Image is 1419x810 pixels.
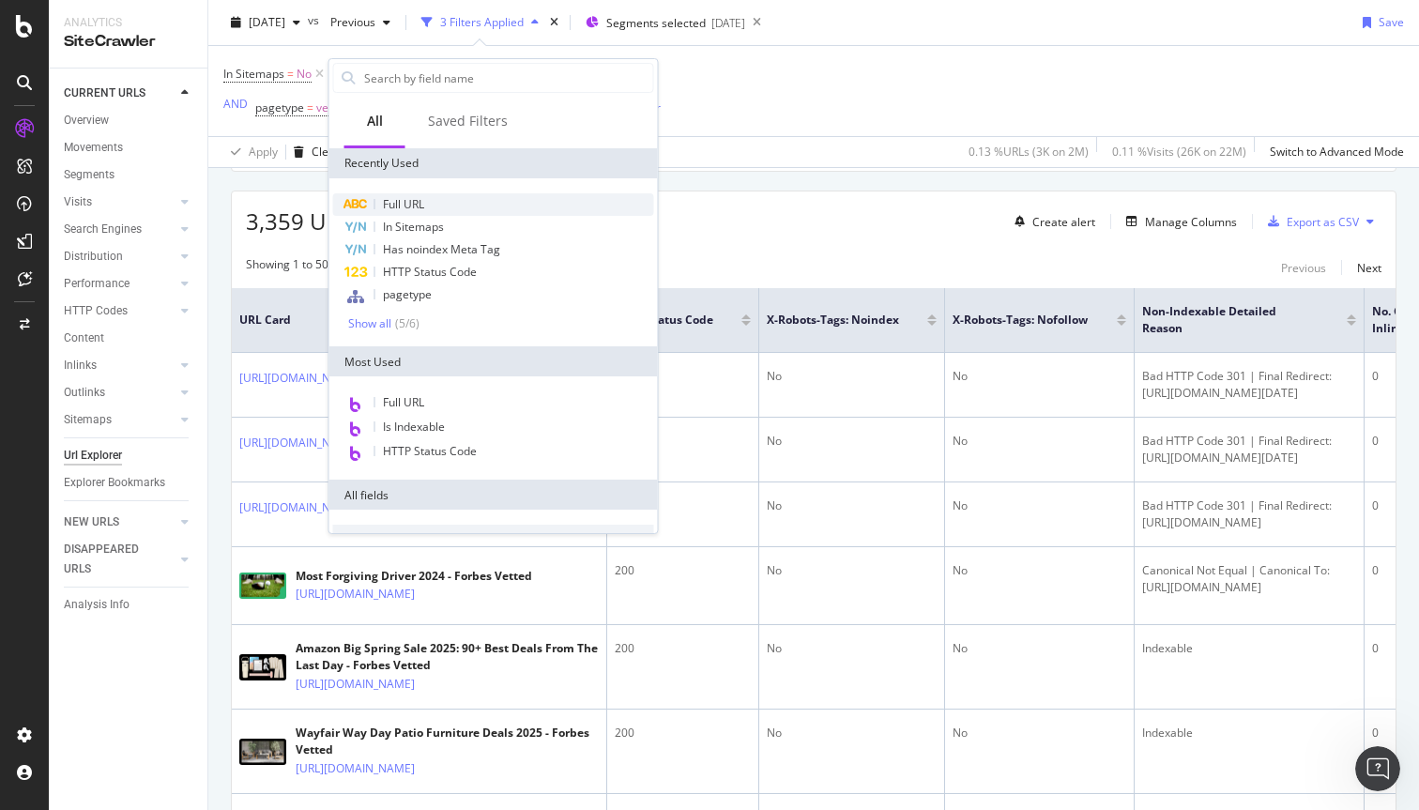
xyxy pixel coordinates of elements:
[239,654,286,680] img: main image
[296,675,415,694] a: [URL][DOMAIN_NAME]
[1281,256,1326,279] button: Previous
[64,356,175,375] a: Inlinks
[64,329,104,348] div: Content
[323,14,375,30] span: Previous
[1262,137,1404,167] button: Switch to Advanced Mode
[64,383,105,403] div: Outlinks
[615,640,751,657] div: 200
[239,573,286,599] img: main image
[953,368,1126,385] div: No
[223,66,284,82] span: In Sitemaps
[1281,260,1326,276] div: Previous
[64,165,194,185] a: Segments
[246,256,413,279] div: Showing 1 to 50 of 3,359 entries
[316,95,349,121] span: vetted
[767,640,937,657] div: No
[323,8,398,38] button: Previous
[64,473,194,493] a: Explorer Bookmarks
[64,138,194,158] a: Movements
[348,317,391,330] div: Show all
[64,220,175,239] a: Search Engines
[767,725,937,741] div: No
[223,137,278,167] button: Apply
[64,15,192,31] div: Analytics
[64,220,142,239] div: Search Engines
[428,112,508,130] div: Saved Filters
[615,312,713,329] span: HTTP Status Code
[1142,433,1356,466] div: Bad HTTP Code 301 | Final Redirect: [URL][DOMAIN_NAME][DATE]
[767,497,937,514] div: No
[711,15,745,31] div: [DATE]
[296,640,599,674] div: Amazon Big Spring Sale 2025: 90+ Best Deals From The Last Day - Forbes Vetted
[64,301,175,321] a: HTTP Codes
[606,15,706,31] span: Segments selected
[1357,260,1381,276] div: Next
[64,383,175,403] a: Outlinks
[1379,14,1404,30] div: Save
[223,96,248,112] div: AND
[249,14,285,30] span: 2025 Sep. 27th
[1142,303,1319,337] span: Non-Indexable Detailed Reason
[953,725,1126,741] div: No
[223,8,308,38] button: [DATE]
[312,144,340,160] div: Clear
[578,8,745,38] button: Segments selected[DATE]
[64,512,119,532] div: NEW URLS
[64,301,128,321] div: HTTP Codes
[1287,214,1359,230] div: Export as CSV
[297,61,312,87] span: No
[1357,256,1381,279] button: Next
[1142,497,1356,531] div: Bad HTTP Code 301 | Final Redirect: [URL][DOMAIN_NAME]
[329,346,658,376] div: Most Used
[64,512,175,532] a: NEW URLS
[239,498,359,517] a: [URL][DOMAIN_NAME]
[546,13,562,32] div: times
[64,247,175,267] a: Distribution
[333,525,654,555] div: URLs
[615,433,751,450] div: 301
[1270,144,1404,160] div: Switch to Advanced Mode
[383,264,477,280] span: HTTP Status Code
[953,640,1126,657] div: No
[953,433,1126,450] div: No
[64,540,175,579] a: DISAPPEARED URLS
[1032,214,1095,230] div: Create alert
[307,99,313,115] span: =
[1007,206,1095,237] button: Create alert
[64,84,175,103] a: CURRENT URLS
[287,66,294,82] span: =
[383,443,477,459] span: HTTP Status Code
[64,31,192,53] div: SiteCrawler
[64,595,194,615] a: Analysis Info
[615,725,751,741] div: 200
[969,144,1089,160] div: 0.13 % URLs ( 3K on 2M )
[329,148,658,178] div: Recently Used
[1142,562,1356,596] div: Canonical Not Equal | Canonical To: [URL][DOMAIN_NAME]
[383,196,424,212] span: Full URL
[1355,746,1400,791] iframe: Intercom live chat
[255,99,304,115] span: pagetype
[64,473,165,493] div: Explorer Bookmarks
[239,739,286,765] img: main image
[1142,368,1356,402] div: Bad HTTP Code 301 | Final Redirect: [URL][DOMAIN_NAME][DATE]
[440,14,524,30] div: 3 Filters Applied
[414,8,546,38] button: 3 Filters Applied
[64,410,175,430] a: Sitemaps
[383,394,424,410] span: Full URL
[64,329,194,348] a: Content
[1119,210,1237,233] button: Manage Columns
[64,165,114,185] div: Segments
[64,111,109,130] div: Overview
[1260,206,1359,237] button: Export as CSV
[391,315,420,331] div: ( 5 / 6 )
[249,144,278,160] div: Apply
[953,312,1089,329] span: X-Robots-Tags: Nofollow
[767,312,899,329] span: X-Robots-Tags: Noindex
[383,419,445,435] span: Is Indexable
[1145,214,1237,230] div: Manage Columns
[296,725,599,758] div: Wayfair Way Day Patio Furniture Deals 2025 - Forbes Vetted
[296,759,415,778] a: [URL][DOMAIN_NAME]
[1355,8,1404,38] button: Save
[246,206,432,237] span: 3,359 URLs found
[223,95,248,113] button: AND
